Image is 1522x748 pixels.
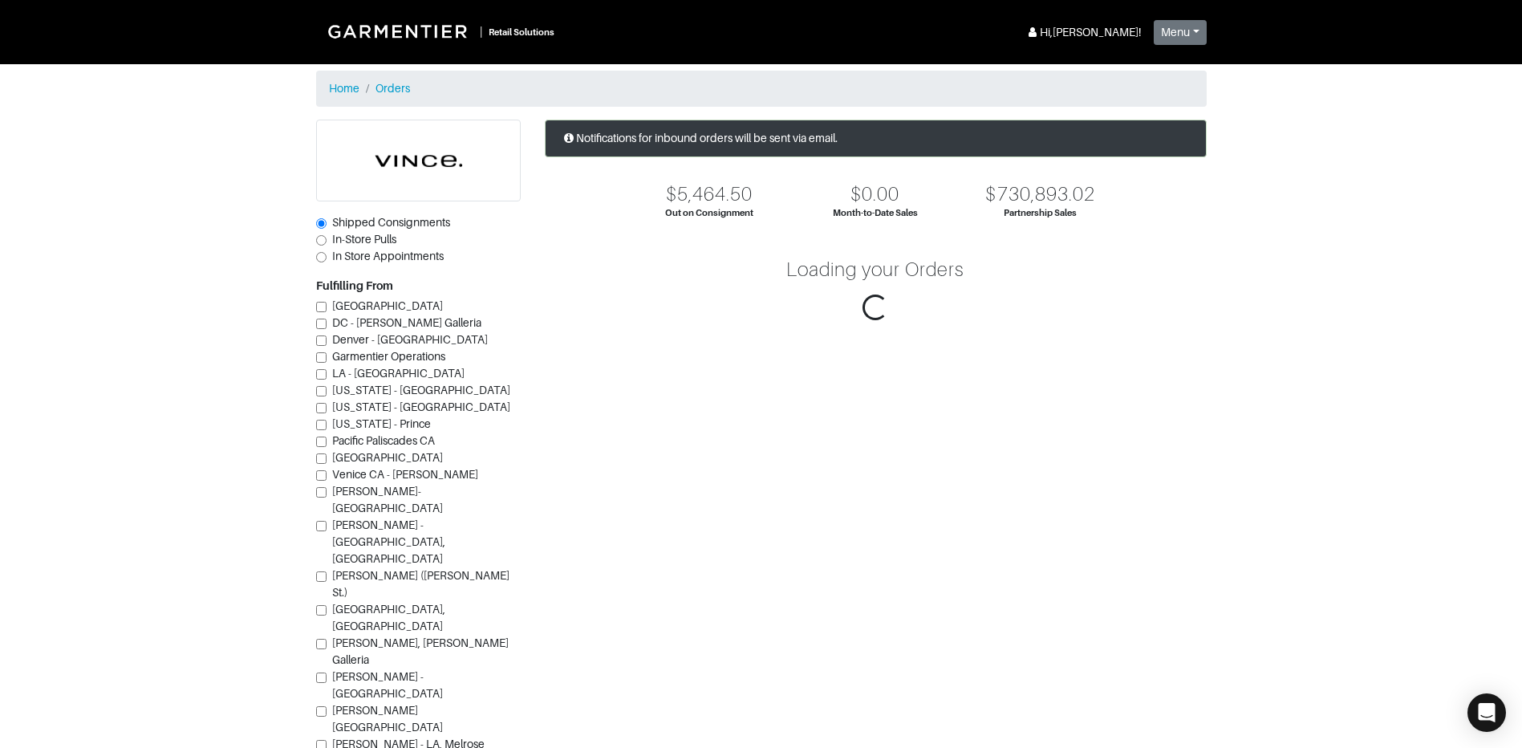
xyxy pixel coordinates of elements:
span: In-Store Pulls [332,233,396,246]
span: [GEOGRAPHIC_DATA] [332,299,443,312]
input: Venice CA - [PERSON_NAME] [316,470,327,481]
input: Garmentier Operations [316,352,327,363]
span: In Store Appointments [332,250,444,262]
div: Notifications for inbound orders will be sent via email. [545,120,1207,157]
span: [PERSON_NAME] - [GEOGRAPHIC_DATA] [332,670,443,700]
div: $0.00 [850,183,899,206]
span: Pacific Paliscades CA [332,434,435,447]
input: [PERSON_NAME] - [GEOGRAPHIC_DATA], [GEOGRAPHIC_DATA] [316,521,327,531]
input: [PERSON_NAME][GEOGRAPHIC_DATA] [316,706,327,717]
label: Fulfilling From [316,278,393,295]
div: Loading your Orders [786,258,965,282]
input: LA - [GEOGRAPHIC_DATA] [316,369,327,380]
input: [US_STATE] - [GEOGRAPHIC_DATA] [316,386,327,396]
span: Denver - [GEOGRAPHIC_DATA] [332,333,488,346]
div: Hi, [PERSON_NAME] ! [1025,24,1141,41]
span: [US_STATE] - Prince [332,417,431,430]
input: [PERSON_NAME] ([PERSON_NAME] St.) [316,571,327,582]
input: [US_STATE] - Prince [316,420,327,430]
input: In Store Appointments [316,252,327,262]
span: [PERSON_NAME], [PERSON_NAME] Galleria [332,636,509,666]
span: [GEOGRAPHIC_DATA], [GEOGRAPHIC_DATA] [332,603,445,632]
div: | [480,23,482,40]
span: [PERSON_NAME][GEOGRAPHIC_DATA] [332,704,443,734]
input: [PERSON_NAME], [PERSON_NAME] Galleria [316,639,327,649]
span: Garmentier Operations [332,350,445,363]
span: DC - [PERSON_NAME] Galleria [332,316,481,329]
span: LA - [GEOGRAPHIC_DATA] [332,367,465,380]
input: [GEOGRAPHIC_DATA] [316,302,327,312]
input: Pacific Paliscades CA [316,437,327,447]
input: [GEOGRAPHIC_DATA], [GEOGRAPHIC_DATA] [316,605,327,616]
input: Shipped Consignments [316,218,327,229]
input: [PERSON_NAME]-[GEOGRAPHIC_DATA] [316,487,327,498]
input: DC - [PERSON_NAME] Galleria [316,319,327,329]
input: In-Store Pulls [316,235,327,246]
span: [PERSON_NAME]-[GEOGRAPHIC_DATA] [332,485,443,514]
small: Retail Solutions [489,27,554,37]
img: cyAkLTq7csKWtL9WARqkkVaF.png [317,120,520,201]
span: [US_STATE] - [GEOGRAPHIC_DATA] [332,400,510,413]
span: [PERSON_NAME] ([PERSON_NAME] St.) [332,569,509,599]
div: $730,893.02 [985,183,1095,206]
img: Garmentier [319,16,480,47]
nav: breadcrumb [316,71,1207,107]
input: Denver - [GEOGRAPHIC_DATA] [316,335,327,346]
span: [PERSON_NAME] - [GEOGRAPHIC_DATA], [GEOGRAPHIC_DATA] [332,518,445,565]
div: Open Intercom Messenger [1467,693,1506,732]
div: Out on Consignment [665,206,753,220]
button: Menu [1154,20,1207,45]
span: Venice CA - [PERSON_NAME] [332,468,478,481]
input: [PERSON_NAME] - [GEOGRAPHIC_DATA] [316,673,327,683]
a: Orders [375,82,410,95]
div: $5,464.50 [666,183,753,206]
span: [GEOGRAPHIC_DATA] [332,451,443,464]
input: [GEOGRAPHIC_DATA] [316,453,327,464]
span: Shipped Consignments [332,216,450,229]
a: |Retail Solutions [316,13,561,50]
span: [US_STATE] - [GEOGRAPHIC_DATA] [332,384,510,396]
div: Partnership Sales [1004,206,1077,220]
input: [US_STATE] - [GEOGRAPHIC_DATA] [316,403,327,413]
a: Home [329,82,359,95]
div: Month-to-Date Sales [833,206,918,220]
